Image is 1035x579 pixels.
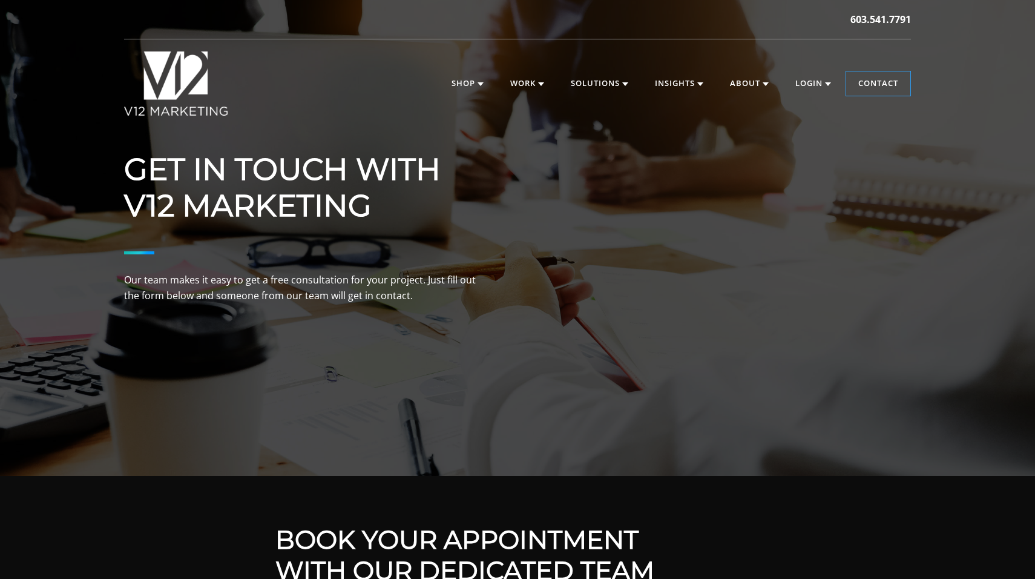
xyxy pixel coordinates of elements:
h1: Get in Touch with V12 Marketing [124,151,487,224]
a: About [718,71,781,96]
a: 603.541.7791 [850,12,911,27]
a: Contact [846,71,910,96]
img: V12 MARKETING Logo New Hampshire Marketing Agency [124,51,228,116]
a: Solutions [559,71,640,96]
a: Insights [643,71,715,96]
a: Login [783,71,843,96]
p: Our team makes it easy to get a free consultation for your project. Just fill out the form below ... [124,273,487,303]
a: Shop [439,71,496,96]
a: Work [498,71,556,96]
iframe: Chat Widget [817,438,1035,579]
